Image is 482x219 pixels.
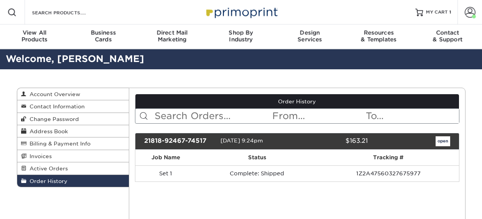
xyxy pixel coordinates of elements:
span: Active Orders [26,165,68,172]
th: Tracking # [318,150,459,165]
span: Invoices [26,153,52,159]
span: Direct Mail [138,29,207,36]
span: Business [69,29,138,36]
div: $163.21 [291,136,373,146]
div: Industry [207,29,276,43]
span: [DATE] 9:24pm [220,137,263,144]
a: Contact Information [17,100,129,113]
a: Billing & Payment Info [17,137,129,150]
a: Contact& Support [413,25,482,49]
a: DesignServices [275,25,344,49]
a: open [436,136,450,146]
a: Order History [17,175,129,187]
span: MY CART [426,9,448,16]
input: To... [365,109,459,123]
div: 21818-92467-74517 [138,136,220,146]
div: Cards [69,29,138,43]
a: Shop ByIndustry [207,25,276,49]
span: 1 [449,10,451,15]
input: From... [271,109,365,123]
td: Complete: Shipped [196,165,318,181]
span: Resources [344,29,413,36]
span: Change Password [26,116,79,122]
span: Order History [26,178,67,184]
span: Shop By [207,29,276,36]
span: Account Overview [26,91,80,97]
a: Active Orders [17,162,129,175]
span: Contact [413,29,482,36]
td: Set 1 [135,165,196,181]
div: Marketing [138,29,207,43]
a: Direct MailMarketing [138,25,207,49]
a: Resources& Templates [344,25,413,49]
input: Search Orders... [154,109,271,123]
a: Account Overview [17,88,129,100]
div: & Templates [344,29,413,43]
a: Invoices [17,150,129,162]
a: Order History [135,94,459,109]
a: BusinessCards [69,25,138,49]
th: Job Name [135,150,196,165]
span: Billing & Payment Info [26,141,90,147]
a: Address Book [17,125,129,137]
a: Change Password [17,113,129,125]
td: 1Z2A47560327675977 [318,165,459,181]
img: Primoprint [203,4,280,20]
span: Design [275,29,344,36]
th: Status [196,150,318,165]
div: Services [275,29,344,43]
input: SEARCH PRODUCTS..... [31,8,106,17]
span: Address Book [26,128,68,134]
span: Contact Information [26,103,85,109]
div: & Support [413,29,482,43]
